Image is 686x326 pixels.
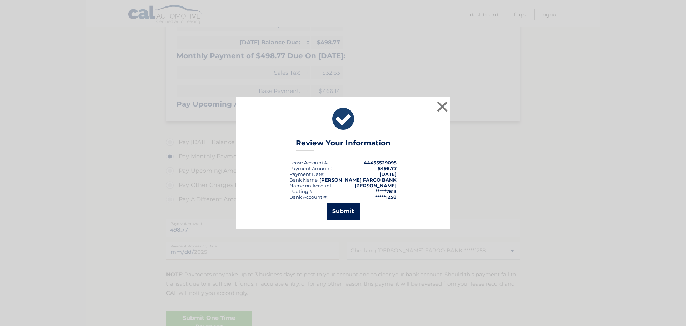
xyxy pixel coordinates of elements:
[378,166,397,171] span: $498.77
[354,183,397,188] strong: [PERSON_NAME]
[289,160,329,166] div: Lease Account #:
[327,203,360,220] button: Submit
[435,99,449,114] button: ×
[379,171,397,177] span: [DATE]
[289,166,332,171] div: Payment Amount:
[296,139,391,151] h3: Review Your Information
[364,160,397,166] strong: 44455529095
[289,171,323,177] span: Payment Date
[289,171,324,177] div: :
[319,177,397,183] strong: [PERSON_NAME] FARGO BANK
[289,183,333,188] div: Name on Account:
[289,188,314,194] div: Routing #:
[289,177,319,183] div: Bank Name:
[289,194,328,200] div: Bank Account #:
